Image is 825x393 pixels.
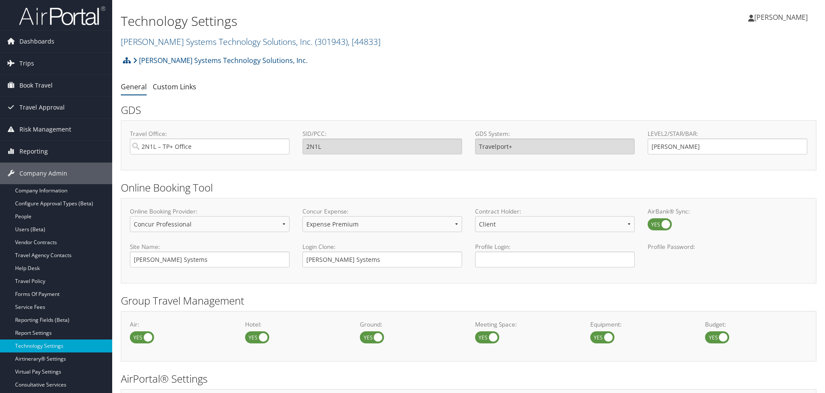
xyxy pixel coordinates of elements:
h2: GDS [121,103,810,117]
h2: AirPortal® Settings [121,371,816,386]
label: Contract Holder: [475,207,635,216]
h2: Online Booking Tool [121,180,816,195]
label: Ground: [360,320,462,329]
label: Air: [130,320,232,329]
span: [PERSON_NAME] [754,13,808,22]
label: Login Clone: [302,242,462,251]
span: Company Admin [19,163,67,184]
label: Travel Office: [130,129,290,138]
label: Online Booking Provider: [130,207,290,216]
span: Reporting [19,141,48,162]
label: Profile Login: [475,242,635,267]
h1: Technology Settings [121,12,585,30]
span: Risk Management [19,119,71,140]
span: Trips [19,53,34,74]
label: Site Name: [130,242,290,251]
img: airportal-logo.png [19,6,105,26]
a: General [121,82,147,91]
span: , [ 44833 ] [348,36,381,47]
label: Equipment: [590,320,693,329]
label: Profile Password: [648,242,807,267]
label: AirBank® Sync [648,218,672,230]
label: GDS System: [475,129,635,138]
span: ( 301943 ) [315,36,348,47]
a: Custom Links [153,82,196,91]
label: Concur Expense: [302,207,462,216]
label: SID/PCC: [302,129,462,138]
label: Meeting Space: [475,320,577,329]
span: Book Travel [19,75,53,96]
a: [PERSON_NAME] Systems Technology Solutions, Inc. [133,52,308,69]
span: Dashboards [19,31,54,52]
label: Budget: [705,320,807,329]
h2: Group Travel Management [121,293,816,308]
span: Travel Approval [19,97,65,118]
label: AirBank® Sync: [648,207,807,216]
label: Hotel: [245,320,347,329]
label: LEVEL2/STAR/BAR: [648,129,807,138]
a: [PERSON_NAME] Systems Technology Solutions, Inc. [121,36,381,47]
a: [PERSON_NAME] [748,4,816,30]
input: Profile Login: [475,252,635,267]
